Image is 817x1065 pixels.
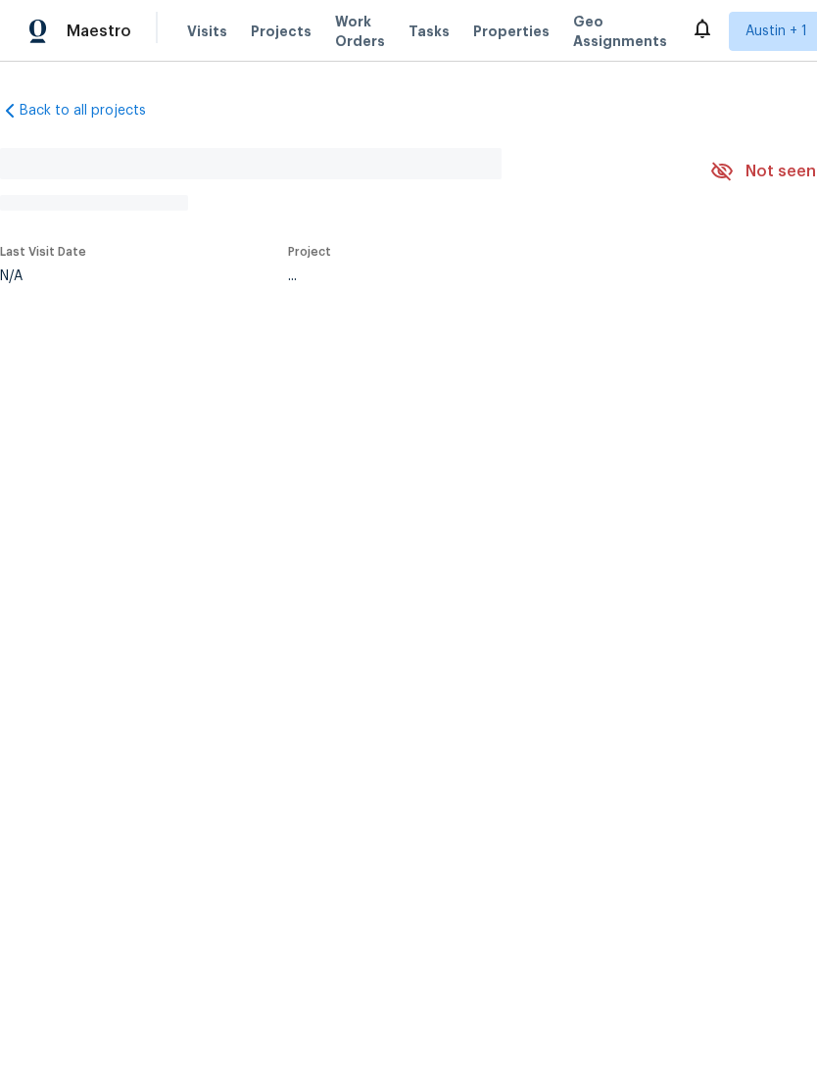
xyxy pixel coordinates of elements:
span: Maestro [67,22,131,41]
span: Visits [187,22,227,41]
span: Properties [473,22,550,41]
span: Projects [251,22,312,41]
span: Austin + 1 [745,22,807,41]
span: Tasks [408,24,450,38]
span: Geo Assignments [573,12,667,51]
span: Work Orders [335,12,385,51]
span: Project [288,246,331,258]
div: ... [288,269,664,283]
